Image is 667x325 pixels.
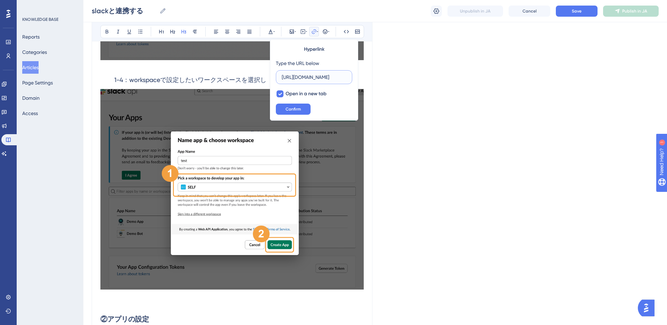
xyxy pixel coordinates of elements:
div: 1 [48,3,50,9]
button: Domain [22,92,40,104]
button: Page Settings [22,76,53,89]
span: 1-4：workspaceで設定したいワークスペースを選択し「Create App」を押下 [114,76,330,83]
button: Confirm [276,104,311,115]
strong: ②アプリの設定 [100,315,149,323]
button: Access [22,107,38,120]
input: Article Name [92,6,157,16]
span: Publish in JA [622,8,647,14]
button: Categories [22,46,47,58]
button: Save [556,6,598,17]
button: Publish in JA [603,6,659,17]
iframe: UserGuiding AI Assistant Launcher [638,298,659,318]
span: Confirm [286,106,301,112]
input: Type the value [282,73,346,81]
span: Hyperlink [304,45,324,54]
span: Unpublish in JA [460,8,491,14]
button: Reports [22,31,40,43]
span: Cancel [522,8,537,14]
div: KNOWLEDGE BASE [22,17,58,22]
span: Open in a new tab [286,90,327,98]
button: Unpublish in JA [447,6,503,17]
span: Save [572,8,582,14]
button: Cancel [509,6,550,17]
button: Articles [22,61,39,74]
div: Type the URL below [276,59,319,67]
span: Need Help? [16,2,43,10]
